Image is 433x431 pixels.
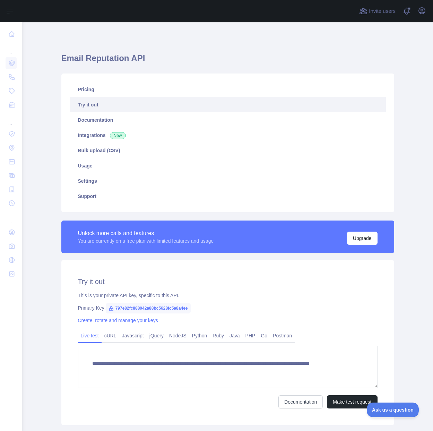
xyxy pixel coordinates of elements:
a: jQuery [147,330,166,341]
a: Support [70,189,386,204]
a: Live test [78,330,102,341]
div: This is your private API key, specific to this API. [78,292,378,299]
a: Integrations New [70,128,386,143]
button: Make test request [327,395,377,408]
a: cURL [102,330,119,341]
a: Java [227,330,243,341]
span: Invite users [369,7,396,15]
a: Pricing [70,82,386,97]
a: Postman [270,330,295,341]
button: Upgrade [347,232,378,245]
a: Bulk upload (CSV) [70,143,386,158]
div: Primary Key: [78,304,378,311]
a: Ruby [210,330,227,341]
a: Python [189,330,210,341]
span: New [110,132,126,139]
h2: Try it out [78,277,378,286]
a: Try it out [70,97,386,112]
div: ... [6,211,17,225]
h1: Email Reputation API [61,53,394,69]
button: Invite users [358,6,397,17]
div: ... [6,112,17,126]
a: Settings [70,173,386,189]
a: Usage [70,158,386,173]
a: Go [258,330,270,341]
iframe: Toggle Customer Support [367,403,419,417]
a: Create, rotate and manage your keys [78,318,158,323]
a: Documentation [278,395,323,408]
a: PHP [243,330,258,341]
a: Documentation [70,112,386,128]
a: NodeJS [166,330,189,341]
div: You are currently on a free plan with limited features and usage [78,238,214,244]
span: 797e82fc888042a88bc5628fc5a8a4ee [106,303,191,313]
div: Unlock more calls and features [78,229,214,238]
div: ... [6,42,17,55]
a: Javascript [119,330,147,341]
